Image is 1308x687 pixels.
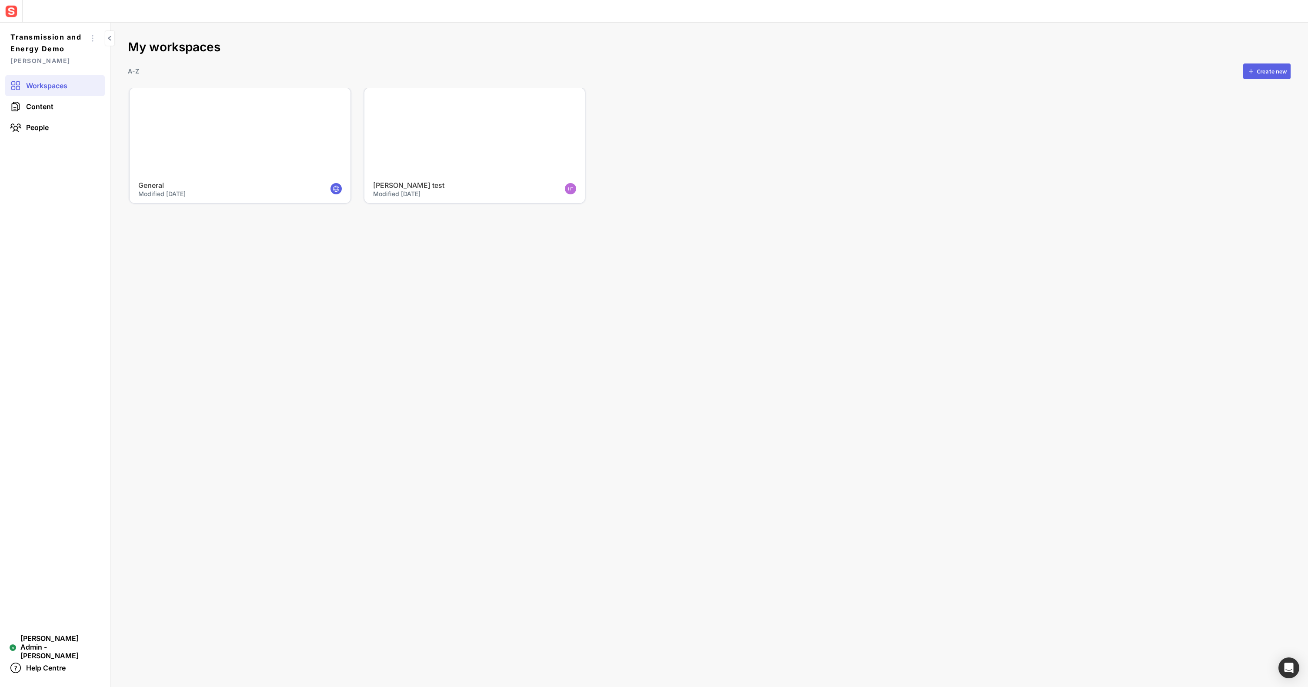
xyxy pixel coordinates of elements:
div: Create new [1257,68,1287,74]
span: Transmission and Energy Demo [10,31,86,55]
p: A-Z [128,67,139,76]
span: Workspaces [26,81,67,90]
a: People [5,117,105,138]
h2: My workspaces [128,40,1291,55]
span: Help Centre [26,664,66,672]
span: People [26,123,49,132]
text: ND [12,646,14,650]
span: Modified [DATE] [138,190,186,197]
h4: General [138,181,309,190]
span: Content [26,102,53,111]
h4: [PERSON_NAME] test [373,181,544,190]
a: Help Centre [5,657,105,678]
div: Open Intercom Messenger [1278,657,1299,678]
text: HT [568,186,574,191]
button: Create new [1243,63,1291,79]
span: [PERSON_NAME] [10,55,86,67]
a: Workspaces [5,75,105,96]
img: sensat [3,3,19,19]
a: Content [5,96,105,117]
span: Modified [DATE] [373,190,420,197]
img: globe.svg [332,185,340,193]
span: [PERSON_NAME] Admin - [PERSON_NAME] [20,634,100,660]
